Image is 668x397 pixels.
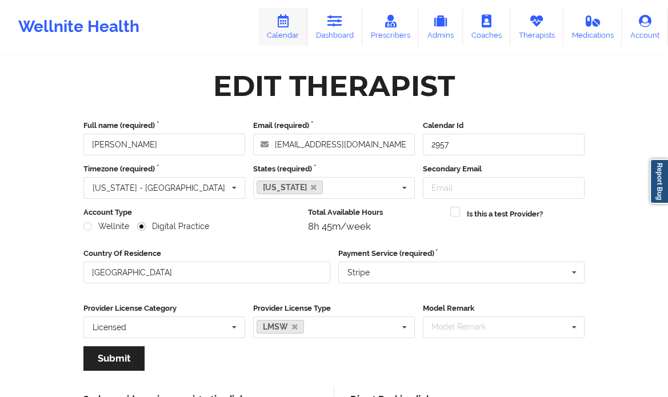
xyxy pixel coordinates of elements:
[137,222,209,231] label: Digital Practice
[253,303,415,314] label: Provider License Type
[83,222,129,231] label: Wellnite
[253,134,415,155] input: Email address
[93,323,126,331] div: Licensed
[423,177,585,199] input: Email
[563,8,622,46] a: Medications
[253,120,415,131] label: Email (required)
[463,8,510,46] a: Coaches
[83,134,245,155] input: Full name
[308,207,442,218] label: Total Available Hours
[423,163,585,175] label: Secondary Email
[257,181,323,194] a: [US_STATE]
[258,8,307,46] a: Calendar
[429,320,502,334] div: Model Remark
[423,120,585,131] label: Calendar Id
[338,248,585,259] label: Payment Service (required)
[347,268,370,276] div: Stripe
[83,163,245,175] label: Timezone (required)
[423,134,585,155] input: Calendar Id
[83,248,330,259] label: Country Of Residence
[93,184,225,192] div: [US_STATE] - [GEOGRAPHIC_DATA]
[257,320,304,334] a: LMSW
[423,303,585,314] label: Model Remark
[467,208,543,220] label: Is this a test Provider?
[308,220,442,232] div: 8h 45m/week
[83,303,245,314] label: Provider License Category
[510,8,563,46] a: Therapists
[307,8,362,46] a: Dashboard
[650,159,668,204] a: Report Bug
[418,8,463,46] a: Admins
[83,346,145,371] button: Submit
[83,120,245,131] label: Full name (required)
[83,207,300,218] label: Account Type
[213,68,455,104] div: Edit Therapist
[362,8,419,46] a: Prescribers
[253,163,415,175] label: States (required)
[622,8,668,46] a: Account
